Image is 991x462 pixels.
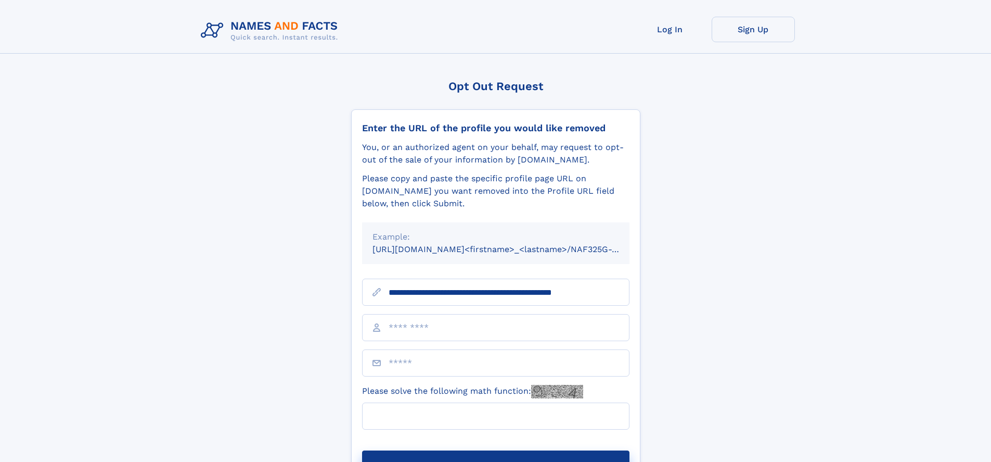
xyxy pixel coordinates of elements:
a: Log In [628,17,712,42]
div: Enter the URL of the profile you would like removed [362,122,629,134]
label: Please solve the following math function: [362,385,583,398]
div: Please copy and paste the specific profile page URL on [DOMAIN_NAME] you want removed into the Pr... [362,172,629,210]
div: Example: [372,231,619,243]
small: [URL][DOMAIN_NAME]<firstname>_<lastname>/NAF325G-xxxxxxxx [372,244,649,254]
div: Opt Out Request [351,80,640,93]
a: Sign Up [712,17,795,42]
div: You, or an authorized agent on your behalf, may request to opt-out of the sale of your informatio... [362,141,629,166]
img: Logo Names and Facts [197,17,346,45]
